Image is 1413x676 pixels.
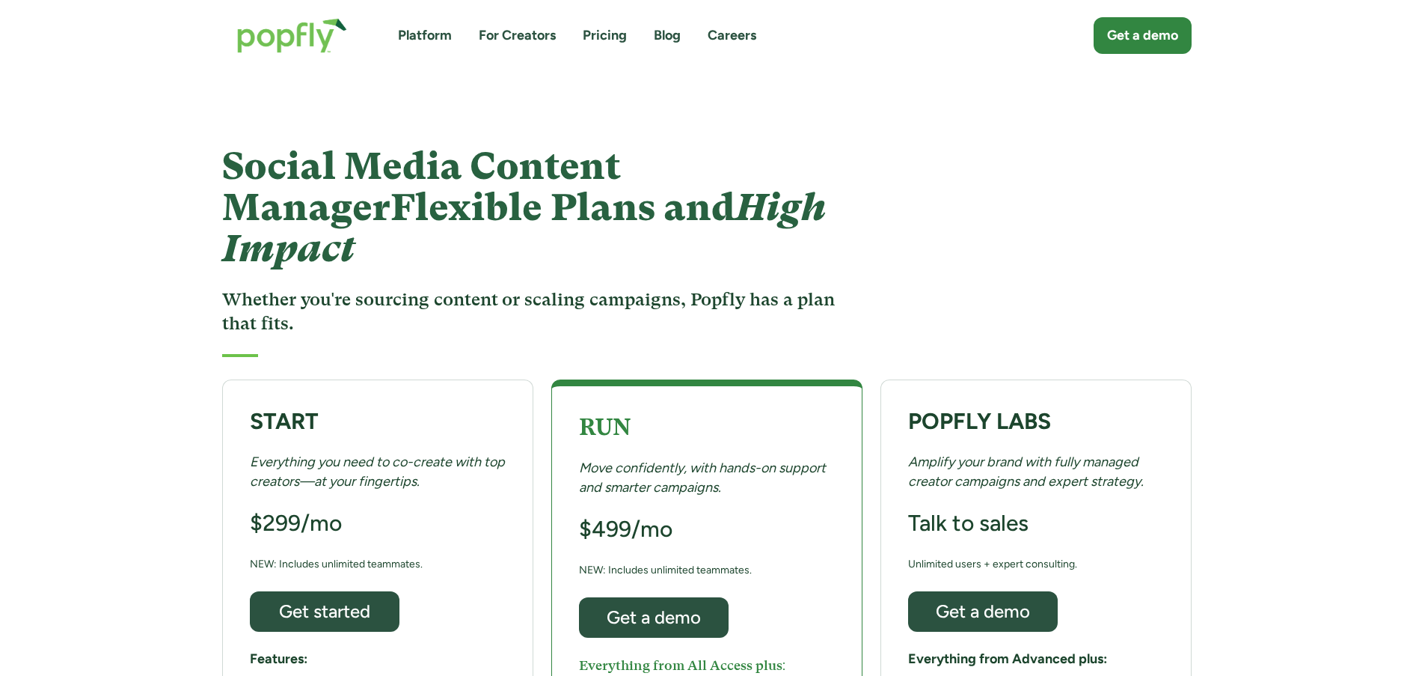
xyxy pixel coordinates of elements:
[654,26,681,45] a: Blog
[1107,26,1178,45] div: Get a demo
[222,186,826,270] em: High Impact
[908,650,1107,669] h5: Everything from Advanced plus:
[579,515,672,543] h3: $499/mo
[250,555,423,573] div: NEW: Includes unlimited teammates.
[922,602,1044,621] div: Get a demo
[250,407,319,435] strong: START
[222,186,826,270] span: Flexible Plans and
[579,561,752,579] div: NEW: Includes unlimited teammates.
[479,26,556,45] a: For Creators
[592,608,715,627] div: Get a demo
[908,555,1077,573] div: Unlimited users + expert consulting.
[222,287,842,336] h3: Whether you're sourcing content or scaling campaigns, Popfly has a plan that fits.
[583,26,627,45] a: Pricing
[908,407,1051,435] strong: POPFLY LABS
[579,656,786,675] h5: Everything from All Access plus:
[263,602,386,621] div: Get started
[908,509,1029,538] h3: Talk to sales
[222,3,362,68] a: home
[398,26,452,45] a: Platform
[579,460,826,495] em: Move confidently, with hands-on support and smarter campaigns.
[250,650,307,669] h5: Features:
[222,146,842,270] h1: Social Media Content Manager
[579,414,631,440] strong: RUN
[250,591,399,632] a: Get started
[250,509,342,538] h3: $299/mo
[908,591,1058,632] a: Get a demo
[708,26,756,45] a: Careers
[250,454,505,489] em: Everything you need to co-create with top creators—at your fingertips.
[1094,17,1192,54] a: Get a demo
[908,454,1144,489] em: Amplify your brand with fully managed creator campaigns and expert strategy.
[579,597,729,638] a: Get a demo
